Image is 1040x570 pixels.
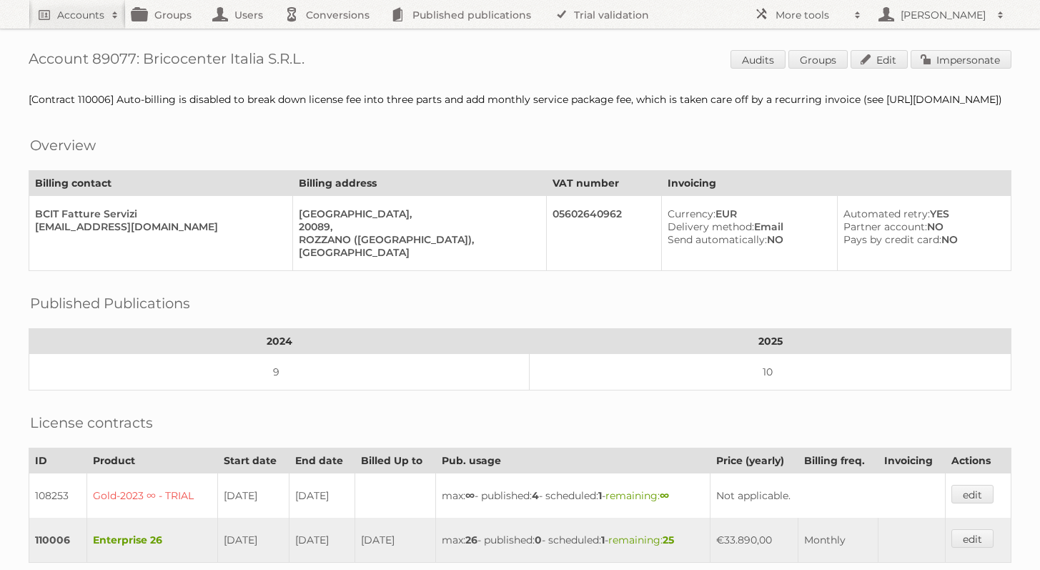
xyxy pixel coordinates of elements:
[663,534,674,546] strong: 25
[911,50,1011,69] a: Impersonate
[217,448,289,473] th: Start date
[530,354,1011,390] td: 10
[798,518,878,563] td: Monthly
[299,207,535,220] div: [GEOGRAPHIC_DATA],
[668,220,826,233] div: Email
[217,518,289,563] td: [DATE]
[299,246,535,259] div: [GEOGRAPHIC_DATA]
[608,534,674,546] span: remaining:
[435,448,710,473] th: Pub. usage
[668,207,715,220] span: Currency:
[710,518,798,563] td: €33.890,00
[605,489,669,502] span: remaining:
[29,50,1011,72] h1: Account 89077: Bricocenter Italia S.R.L.
[547,171,661,196] th: VAT number
[951,485,994,503] a: edit
[843,220,927,233] span: Partner account:
[668,220,754,233] span: Delivery method:
[598,489,602,502] strong: 1
[843,220,999,233] div: NO
[465,534,477,546] strong: 26
[289,518,355,563] td: [DATE]
[668,233,767,246] span: Send automatically:
[776,8,847,22] h2: More tools
[29,354,530,390] td: 9
[30,293,190,314] h2: Published Publications
[798,448,878,473] th: Billing freq.
[29,473,87,519] td: 108253
[30,412,153,433] h2: License contracts
[30,134,96,156] h2: Overview
[668,207,826,220] div: EUR
[668,233,826,246] div: NO
[843,207,999,220] div: YES
[878,448,945,473] th: Invoicing
[289,448,355,473] th: End date
[951,529,994,548] a: edit
[945,448,1011,473] th: Actions
[87,518,217,563] td: Enterprise 26
[897,8,990,22] h2: [PERSON_NAME]
[293,171,547,196] th: Billing address
[601,534,605,546] strong: 1
[29,93,1011,106] div: [Contract 110006] Auto-billing is disabled to break down license fee into three parts and add mon...
[710,473,945,519] td: Not applicable.
[87,473,217,519] td: Gold-2023 ∞ - TRIAL
[35,207,281,220] div: BCIT Fatture Servizi
[289,473,355,519] td: [DATE]
[299,233,535,246] div: ROZZANO ([GEOGRAPHIC_DATA]),
[29,448,87,473] th: ID
[435,518,710,563] td: max: - published: - scheduled: -
[843,207,930,220] span: Automated retry:
[660,489,669,502] strong: ∞
[217,473,289,519] td: [DATE]
[355,518,435,563] td: [DATE]
[710,448,798,473] th: Price (yearly)
[843,233,941,246] span: Pays by credit card:
[547,196,661,271] td: 05602640962
[530,329,1011,354] th: 2025
[29,171,293,196] th: Billing contact
[532,489,539,502] strong: 4
[87,448,217,473] th: Product
[435,473,710,519] td: max: - published: - scheduled: -
[29,518,87,563] td: 110006
[355,448,435,473] th: Billed Up to
[465,489,475,502] strong: ∞
[299,220,535,233] div: 20089,
[535,534,542,546] strong: 0
[788,50,848,69] a: Groups
[843,233,999,246] div: NO
[731,50,786,69] a: Audits
[35,220,281,233] div: [EMAIL_ADDRESS][DOMAIN_NAME]
[57,8,104,22] h2: Accounts
[851,50,908,69] a: Edit
[661,171,1011,196] th: Invoicing
[29,329,530,354] th: 2024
